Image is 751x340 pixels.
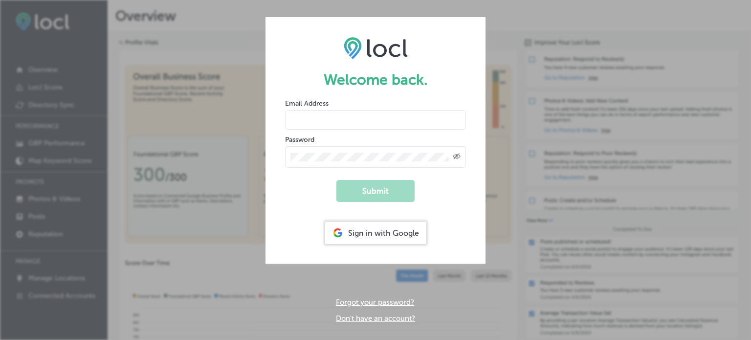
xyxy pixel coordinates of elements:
button: Submit [336,180,415,202]
label: Password [285,136,314,144]
h1: Welcome back. [285,71,466,89]
a: Don't have an account? [336,314,415,323]
div: Sign in with Google [325,222,426,244]
a: Forgot your password? [336,298,414,307]
span: Toggle password visibility [453,153,461,161]
label: Email Address [285,99,329,108]
img: LOCL logo [344,37,408,59]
